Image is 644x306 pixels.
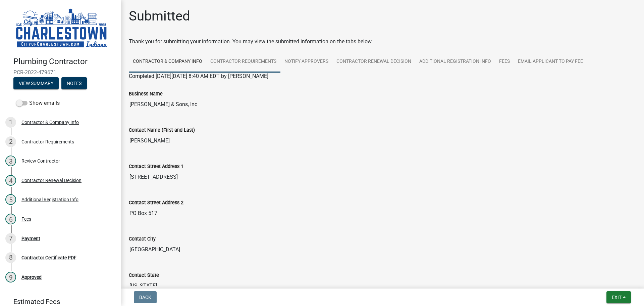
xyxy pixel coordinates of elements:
[129,38,636,46] div: Thank you for submitting your information. You may view the submitted information on the tabs below.
[13,77,59,89] button: View Summary
[5,252,16,263] div: 8
[206,51,280,73] a: Contractor Requirements
[61,77,87,89] button: Notes
[21,275,42,279] div: Approved
[5,156,16,166] div: 3
[280,51,332,73] a: Notify Approvers
[332,51,415,73] a: Contractor Renewal Decision
[129,8,190,24] h1: Submitted
[415,51,495,73] a: Additional Registration Info
[5,233,16,244] div: 7
[495,51,514,73] a: Fees
[5,214,16,224] div: 6
[606,291,631,303] button: Exit
[13,81,59,86] wm-modal-confirm: Summary
[5,272,16,282] div: 9
[13,69,107,76] span: PCR-2022-479671
[16,99,60,107] label: Show emails
[21,120,79,125] div: Contractor & Company Info
[139,295,151,300] span: Back
[129,201,183,205] label: Contact Street Address 2
[13,7,110,50] img: City of Charlestown, Indiana
[129,164,183,169] label: Contact Street Address 1
[21,197,78,202] div: Additional Registration Info
[21,255,76,260] div: Contractor Certificate PDF
[21,178,82,183] div: Contractor Renewal Decision
[21,139,74,144] div: Contractor Requirements
[129,92,163,96] label: Business Name
[5,136,16,147] div: 2
[21,236,40,241] div: Payment
[129,237,156,242] label: Contact City
[5,194,16,205] div: 5
[612,295,622,300] span: Exit
[514,51,587,73] a: Email Applicant to Pay Fee
[129,273,159,278] label: Contact State
[134,291,157,303] button: Back
[129,128,195,133] label: Contact Name (First and Last)
[13,57,115,67] h4: Plumbing Contractor
[61,81,87,86] wm-modal-confirm: Notes
[5,117,16,128] div: 1
[5,175,16,186] div: 4
[129,51,206,73] a: Contractor & Company Info
[21,159,60,163] div: Review Contractor
[21,217,31,221] div: Fees
[129,73,268,79] span: Completed [DATE][DATE] 8:40 AM EDT by [PERSON_NAME]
